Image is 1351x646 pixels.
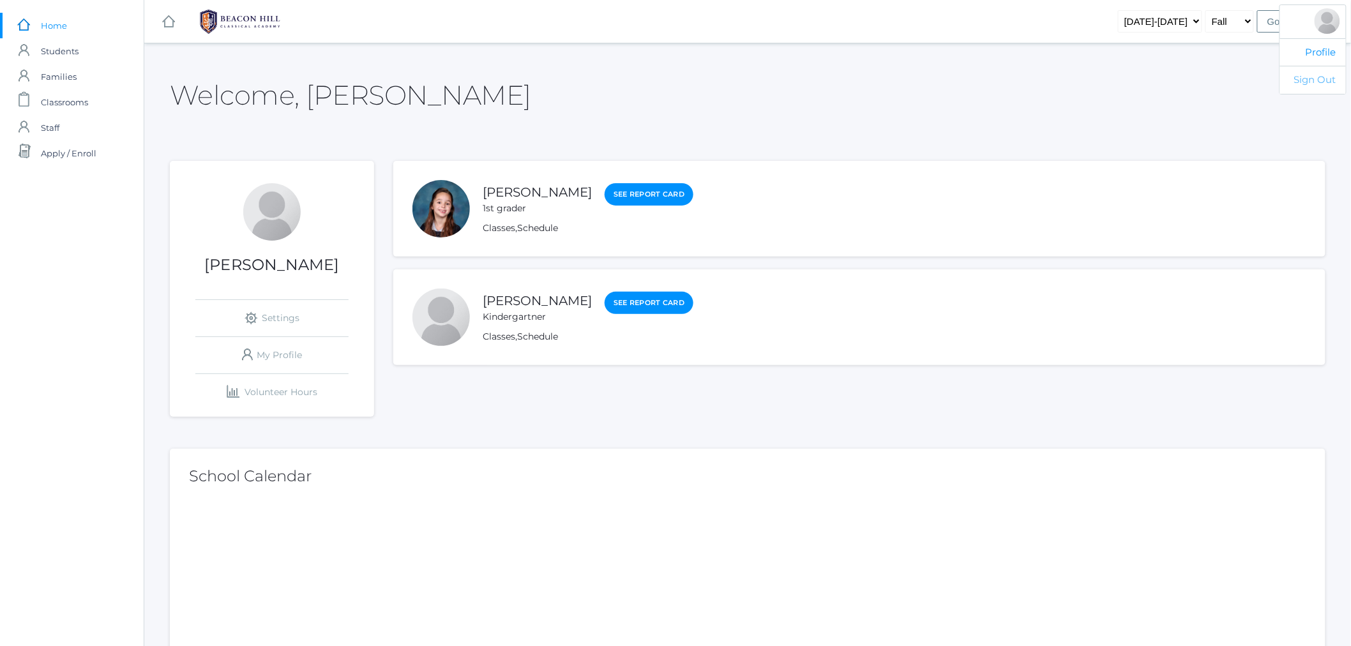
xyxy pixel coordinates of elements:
[483,222,693,235] div: ,
[483,184,592,200] a: [PERSON_NAME]
[189,468,1306,484] h2: School Calendar
[605,292,693,314] a: See Report Card
[1257,10,1290,33] input: Go
[1315,8,1340,34] div: Caitlin Tourje
[41,64,77,89] span: Families
[170,80,531,110] h2: Welcome, [PERSON_NAME]
[243,183,301,241] div: Caitlin Tourje
[41,89,88,115] span: Classrooms
[483,202,592,215] div: 1st grader
[1280,38,1346,66] a: Profile
[195,337,349,373] a: My Profile
[192,6,288,38] img: BHCALogos-05-308ed15e86a5a0abce9b8dd61676a3503ac9727e845dece92d48e8588c001991.png
[41,13,67,38] span: Home
[483,331,515,342] a: Classes
[517,331,558,342] a: Schedule
[41,38,79,64] span: Students
[483,330,693,343] div: ,
[412,180,470,237] div: Remmie Tourje
[483,222,515,234] a: Classes
[195,300,349,336] a: Settings
[605,183,693,206] a: See Report Card
[195,374,349,410] a: Volunteer Hours
[517,222,558,234] a: Schedule
[170,257,374,273] h1: [PERSON_NAME]
[483,310,592,324] div: Kindergartner
[412,289,470,346] div: Maxwell Tourje
[1280,66,1346,94] a: Sign Out
[483,293,592,308] a: [PERSON_NAME]
[41,140,96,166] span: Apply / Enroll
[41,115,59,140] span: Staff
